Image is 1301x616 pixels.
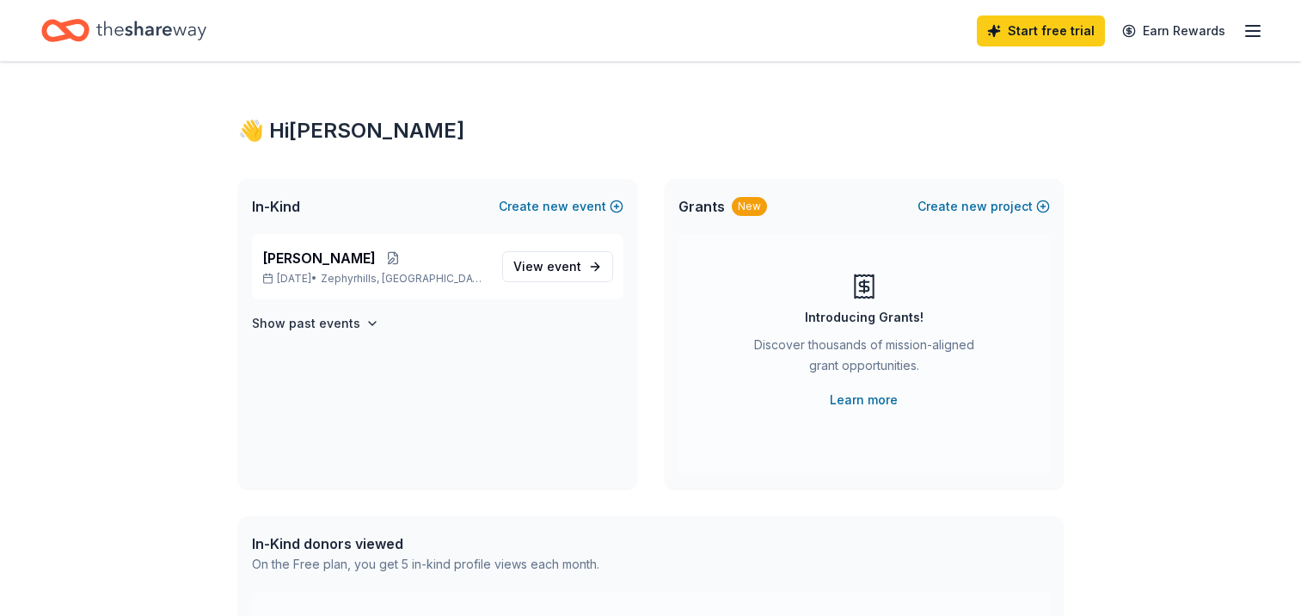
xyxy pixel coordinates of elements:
a: Start free trial [977,15,1105,46]
div: On the Free plan, you get 5 in-kind profile views each month. [252,554,599,575]
div: Discover thousands of mission-aligned grant opportunities. [747,335,981,383]
span: event [547,259,581,274]
a: Earn Rewards [1112,15,1236,46]
div: 👋 Hi [PERSON_NAME] [238,117,1064,145]
div: New [732,197,767,216]
button: Show past events [252,313,379,334]
span: In-Kind [252,196,300,217]
span: new [961,196,987,217]
span: Zephyrhills, [GEOGRAPHIC_DATA] [321,272,488,286]
div: In-Kind donors viewed [252,533,599,554]
a: View event [502,251,613,282]
p: [DATE] • [262,272,488,286]
a: Home [41,10,206,51]
span: View [513,256,581,277]
span: new [543,196,568,217]
button: Createnewevent [499,196,623,217]
span: Grants [678,196,725,217]
div: Introducing Grants! [805,307,924,328]
h4: Show past events [252,313,360,334]
a: Learn more [830,390,898,410]
button: Createnewproject [917,196,1050,217]
span: [PERSON_NAME] [262,248,376,268]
